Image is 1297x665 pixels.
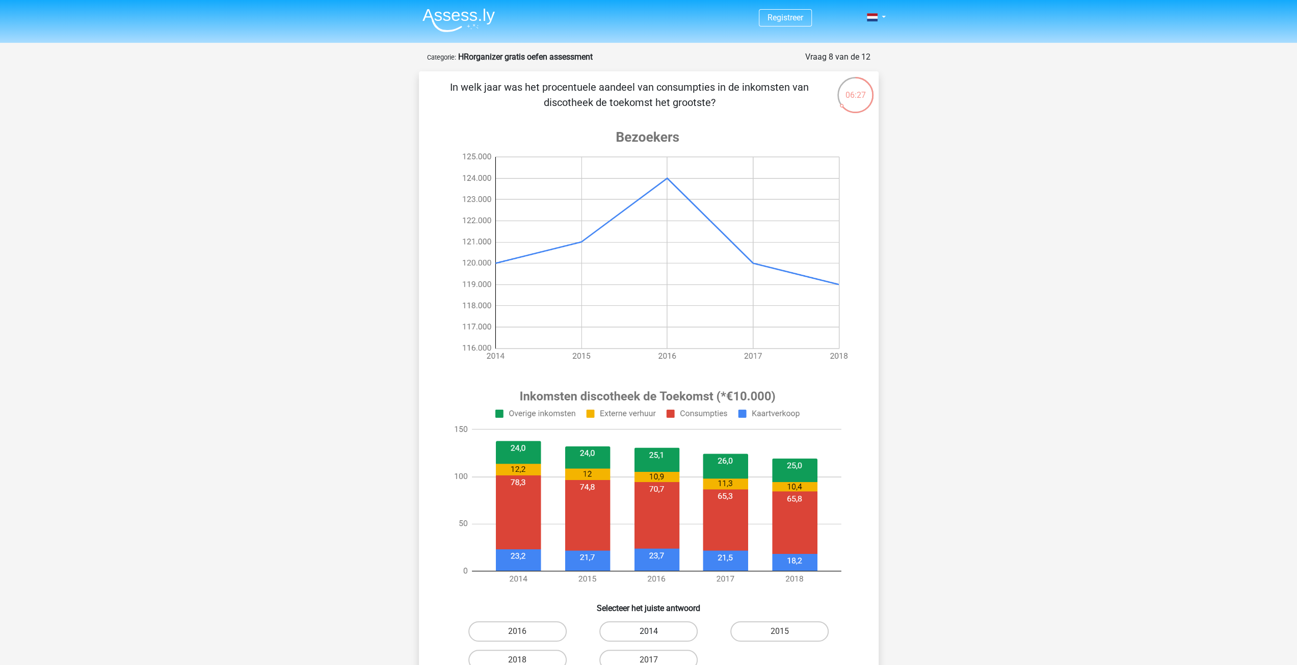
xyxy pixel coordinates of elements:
strong: HRorganizer gratis oefen assessment [458,52,593,62]
div: 06:27 [836,76,875,101]
img: Assessly [422,8,495,32]
label: 2015 [730,621,829,642]
label: 2014 [599,621,698,642]
h6: Selecteer het juiste antwoord [435,595,862,613]
a: Registreer [767,13,803,22]
div: Vraag 8 van de 12 [805,51,870,63]
p: In welk jaar was het procentuele aandeel van consumpties in de inkomsten van discotheek de toekom... [435,79,824,110]
small: Categorie: [427,54,456,61]
label: 2016 [468,621,567,642]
